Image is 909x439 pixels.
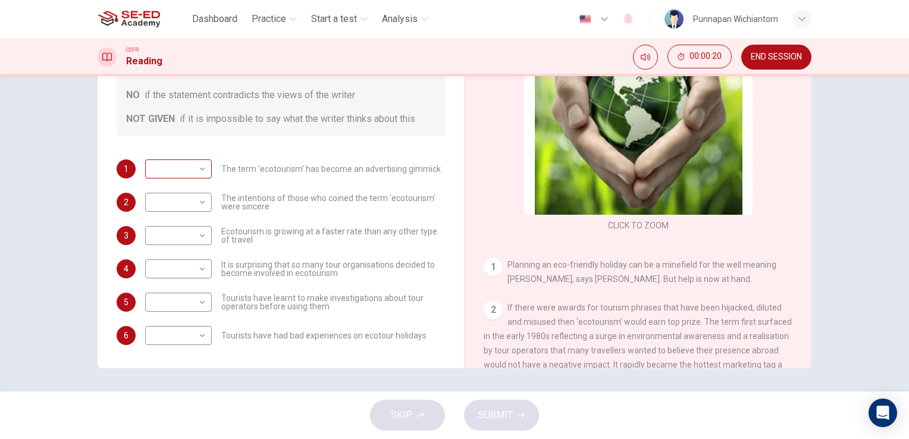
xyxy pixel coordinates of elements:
[741,45,811,70] button: END SESSION
[667,45,732,68] button: 00:00:20
[98,7,160,31] img: SE-ED Academy logo
[689,52,722,61] span: 00:00:20
[221,194,445,211] span: The intentions of those who coined the term 'ecotourism' were sincere
[126,112,175,126] span: NOT GIVEN
[693,12,778,26] div: Punnapan Wichiantorn
[484,303,792,384] span: If there were awards for tourism phrases that have been hijacked, diluted and misused then ‘ecoto...
[311,12,357,26] span: Start a test
[484,258,503,277] div: 1
[664,10,684,29] img: Profile picture
[221,261,445,277] span: It is surprising that so many tour organisations decided to become involved in ecotourism
[578,15,593,24] img: en
[124,165,128,173] span: 1
[382,12,418,26] span: Analysis
[247,8,302,30] button: Practice
[124,198,128,206] span: 2
[126,54,162,68] h1: Reading
[126,46,139,54] span: CEFR
[187,8,242,30] button: Dashboard
[633,45,658,70] div: Mute
[221,294,445,311] span: Tourists have learnt to make investigations about tour operators before using them
[124,265,128,273] span: 4
[507,260,776,284] span: Planning an eco-friendly holiday can be a minefield for the well meaning [PERSON_NAME], says [PER...
[124,298,128,306] span: 5
[221,227,445,244] span: Ecotourism is growing at a faster rate than any other type of travel
[180,112,415,126] span: if it is impossible to say what the writer thinks about this
[751,52,802,62] span: END SESSION
[484,300,503,319] div: 2
[869,399,897,427] div: Open Intercom Messenger
[221,331,427,340] span: Tourists have had bad experiences on ecotour holidays
[667,45,732,70] div: Hide
[124,331,128,340] span: 6
[192,12,237,26] span: Dashboard
[124,231,128,240] span: 3
[221,165,441,173] span: The term 'ecotourism' has become an advertising gimmick
[126,88,140,102] span: NO
[252,12,286,26] span: Practice
[145,88,355,102] span: if the statement contradicts the views of the writer
[98,7,187,31] a: SE-ED Academy logo
[306,8,372,30] button: Start a test
[377,8,433,30] button: Analysis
